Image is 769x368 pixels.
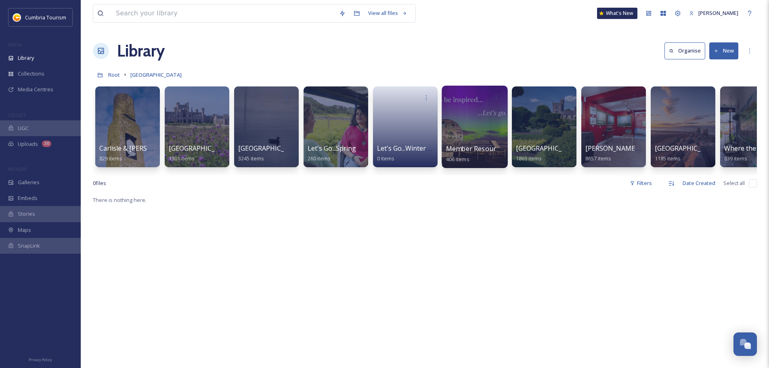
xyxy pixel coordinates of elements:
[698,9,738,17] span: [PERSON_NAME]
[585,145,664,162] a: [PERSON_NAME] Uploads8657 items
[130,71,182,78] span: [GEOGRAPHIC_DATA]
[169,145,306,162] a: [GEOGRAPHIC_DATA] & [GEOGRAPHIC_DATA]1301 items
[93,179,106,187] span: 0 file s
[664,42,709,59] a: Organise
[169,144,306,153] span: [GEOGRAPHIC_DATA] & [GEOGRAPHIC_DATA]
[585,144,664,153] span: [PERSON_NAME] Uploads
[93,196,147,204] span: There is nothing here.
[679,175,719,191] div: Date Created
[169,155,195,162] span: 1301 items
[709,42,738,59] button: New
[18,124,29,132] span: UGC
[238,145,303,162] a: [GEOGRAPHIC_DATA]3245 items
[18,140,38,148] span: Uploads
[377,155,394,162] span: 0 items
[585,155,611,162] span: 8657 items
[446,145,506,163] a: Member Resources406 items
[18,179,40,186] span: Galleries
[99,155,122,162] span: 829 items
[18,86,53,93] span: Media Centres
[238,144,303,153] span: [GEOGRAPHIC_DATA]
[29,354,52,364] a: Privacy Policy
[655,144,720,153] span: [GEOGRAPHIC_DATA]
[8,166,27,172] span: WIDGETS
[377,145,452,162] a: Let's Go...Winter 2025/260 items
[112,4,335,22] input: Search your library
[130,70,182,80] a: [GEOGRAPHIC_DATA]
[99,145,200,162] a: Carlisle & [PERSON_NAME]'s Wall829 items
[377,144,452,153] span: Let's Go...Winter 2025/26
[8,42,22,48] span: MEDIA
[723,179,745,187] span: Select all
[516,155,542,162] span: 1869 items
[733,332,757,356] button: Open Chat
[664,42,705,59] button: Organise
[117,39,165,63] a: Library
[18,194,38,202] span: Embeds
[626,175,656,191] div: Filters
[308,155,331,162] span: 260 items
[13,13,21,21] img: images.jpg
[42,141,51,147] div: 30
[446,144,506,153] span: Member Resources
[18,54,34,62] span: Library
[308,145,448,162] a: Let's Go...Spring / Summer 2025 Resource Hub260 items
[18,210,35,218] span: Stories
[655,155,681,162] span: 1185 items
[8,112,25,118] span: COLLECT
[308,144,448,153] span: Let's Go...Spring / Summer 2025 Resource Hub
[108,71,120,78] span: Root
[446,155,469,162] span: 406 items
[655,145,720,162] a: [GEOGRAPHIC_DATA]1185 items
[29,357,52,362] span: Privacy Policy
[724,155,747,162] span: 839 items
[18,70,44,78] span: Collections
[18,242,40,250] span: SnapLink
[516,144,581,153] span: [GEOGRAPHIC_DATA]
[108,70,120,80] a: Root
[25,14,66,21] span: Cumbria Tourism
[238,155,264,162] span: 3245 items
[99,144,200,153] span: Carlisle & [PERSON_NAME]'s Wall
[18,226,31,234] span: Maps
[516,145,581,162] a: [GEOGRAPHIC_DATA]1869 items
[597,8,637,19] a: What's New
[685,5,742,21] a: [PERSON_NAME]
[364,5,411,21] a: View all files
